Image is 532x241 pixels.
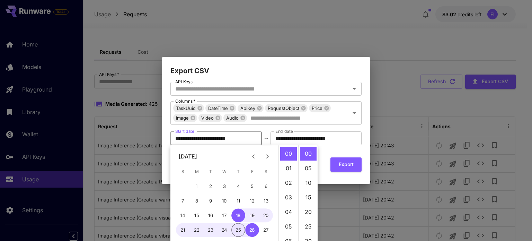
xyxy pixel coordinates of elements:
span: TaskUuid [173,104,198,112]
li: 10 minutes [300,176,317,190]
div: TaskUuid [173,104,204,112]
li: 5 minutes [300,161,317,175]
h2: Export CSV [162,57,370,76]
div: Video [198,114,222,122]
label: Start date [175,128,194,134]
button: 26 [245,223,259,237]
div: [DATE] [179,152,197,161]
div: ApiKey [238,104,264,112]
span: Wednesday [218,165,231,179]
span: RequestObject [265,104,302,112]
span: Sunday [177,165,189,179]
label: API Keys [175,79,193,85]
span: DateTime [205,104,231,112]
span: ApiKey [238,104,258,112]
button: 13 [259,194,273,208]
li: 25 minutes [300,220,317,233]
button: 27 [259,223,273,237]
span: Price [309,104,325,112]
div: Image [173,114,197,122]
span: Friday [246,165,258,179]
button: 24 [218,223,231,237]
li: 3 hours [280,190,297,204]
button: 3 [218,179,231,193]
label: End date [275,128,293,134]
button: 14 [176,208,190,222]
button: Previous month [247,149,260,163]
button: 5 [245,179,259,193]
div: Audio [223,114,247,122]
button: Open [349,108,359,118]
button: 12 [245,194,259,208]
span: Tuesday [204,165,217,179]
span: Image [173,114,192,122]
button: 6 [259,179,273,193]
span: Audio [223,114,241,122]
button: 7 [176,194,190,208]
button: 10 [218,194,231,208]
label: Columns [175,98,195,104]
div: DateTime [205,104,236,112]
button: 23 [204,223,218,237]
li: 0 minutes [300,147,317,161]
span: Video [198,114,216,122]
button: 1 [190,179,204,193]
li: 15 minutes [300,190,317,204]
button: 15 [190,208,204,222]
button: 4 [231,179,245,193]
span: Monday [190,165,203,179]
button: 18 [231,208,245,222]
button: 19 [245,208,259,222]
li: 1 hours [280,161,297,175]
button: 22 [190,223,204,237]
button: 20 [259,208,273,222]
button: 25 [231,223,245,237]
li: 4 hours [280,205,297,219]
button: Open [349,84,359,94]
button: 17 [218,208,231,222]
button: 8 [190,194,204,208]
div: Price [309,104,331,112]
li: 2 hours [280,176,297,190]
span: Thursday [232,165,245,179]
button: 2 [204,179,218,193]
button: Next month [260,149,274,163]
button: 9 [204,194,218,208]
li: 0 hours [280,147,297,161]
button: 21 [176,223,190,237]
li: 20 minutes [300,205,317,219]
div: RequestObject [265,104,308,112]
button: 11 [231,194,245,208]
button: 16 [204,208,218,222]
li: 5 hours [280,220,297,233]
p: ~ [264,134,268,143]
span: Saturday [260,165,272,179]
button: Export [330,157,362,172]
